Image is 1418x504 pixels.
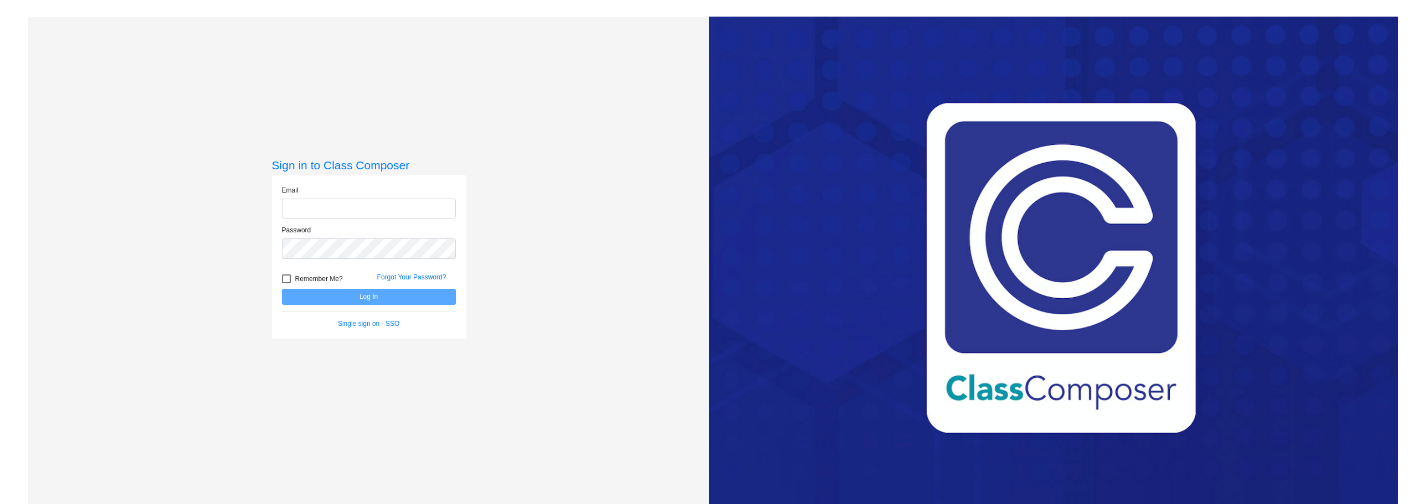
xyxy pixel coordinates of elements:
[377,273,446,281] a: Forgot Your Password?
[338,320,399,328] a: Single sign on - SSO
[282,225,311,235] label: Password
[272,158,466,172] h3: Sign in to Class Composer
[282,185,299,195] label: Email
[295,272,343,285] span: Remember Me?
[282,289,456,305] button: Log In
